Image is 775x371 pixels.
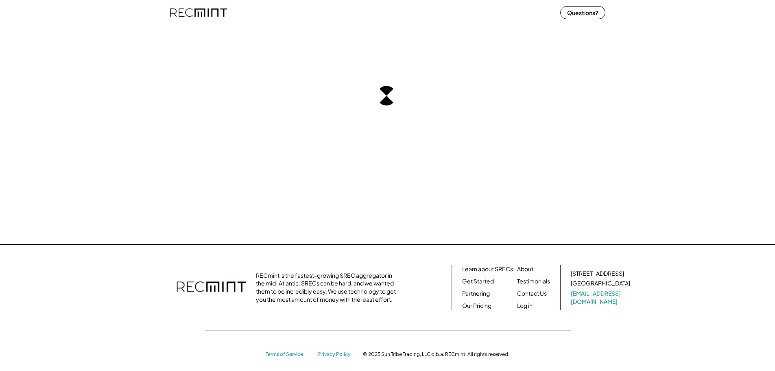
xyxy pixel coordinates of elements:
[517,302,533,310] a: Log in
[170,2,227,23] img: recmint-logotype%403x%20%281%29.jpeg
[462,302,491,310] a: Our Pricing
[517,277,550,285] a: Testimonials
[571,290,632,305] a: [EMAIL_ADDRESS][DOMAIN_NAME]
[177,273,246,302] img: recmint-logotype%403x.png
[517,290,547,298] a: Contact Us
[517,265,533,273] a: About
[571,270,624,278] div: [STREET_ADDRESS]
[560,6,605,19] button: Questions?
[363,351,509,358] div: © 2025 Sun Tribe Trading, LLC d.b.a. RECmint. All rights reserved.
[256,272,400,303] div: RECmint is the fastest-growing SREC aggregator in the mid-Atlantic. SRECs can be hard, and we wan...
[462,265,513,273] a: Learn about SRECs
[462,290,490,298] a: Partnering
[318,351,355,358] a: Privacy Policy
[266,351,310,358] a: Terms of Service
[571,279,630,288] div: [GEOGRAPHIC_DATA]
[462,277,494,285] a: Get Started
